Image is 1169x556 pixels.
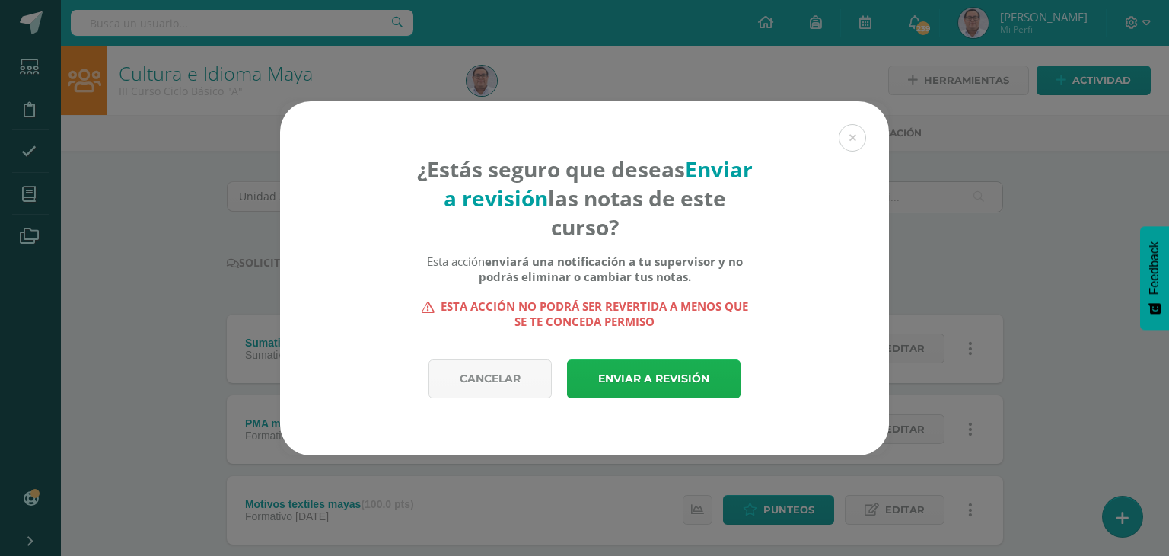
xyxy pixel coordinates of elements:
a: Cancelar [428,359,552,398]
button: Close (Esc) [839,124,866,152]
h4: ¿Estás seguro que deseas las notas de este curso? [416,155,753,241]
div: Esta acción [416,254,753,284]
button: Feedback - Mostrar encuesta [1140,226,1169,330]
strong: Enviar a revisión [444,155,753,212]
a: Enviar a revisión [567,359,741,398]
b: enviará una notificación a tu supervisor y no podrás eliminar o cambiar tus notas. [479,254,743,284]
strong: Esta acción no podrá ser revertida a menos que se te conceda permiso [416,299,753,329]
span: Feedback [1148,241,1161,295]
